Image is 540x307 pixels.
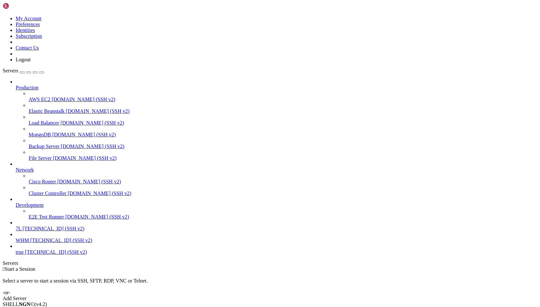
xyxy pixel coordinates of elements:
a: true [TECHNICAL_ID] (SSH v2) [16,249,537,255]
li: WHM [TECHNICAL_ID] (SSH v2) [16,232,537,243]
span: [DOMAIN_NAME] (SSH v2) [66,108,130,114]
li: AWS EC2 [DOMAIN_NAME] (SSH v2) [29,91,537,102]
a: Development [16,202,537,208]
span: 7L [16,226,21,231]
li: 7L [TECHNICAL_ID] (SSH v2) [16,220,537,232]
b: NGN [19,301,31,307]
a: Preferences [16,22,40,27]
li: Development [16,196,537,220]
div: Servers [3,260,537,266]
li: Cluster Controller [DOMAIN_NAME] (SSH v2) [29,185,537,196]
span: [TECHNICAL_ID] (SSH v2) [30,238,92,243]
span: [DOMAIN_NAME] (SSH v2) [68,191,132,196]
a: WHM [TECHNICAL_ID] (SSH v2) [16,238,537,243]
span: [TECHNICAL_ID] (SSH v2) [22,226,84,231]
li: true [TECHNICAL_ID] (SSH v2) [16,243,537,255]
span: 4.2.0 [35,301,47,307]
span: [DOMAIN_NAME] (SSH v2) [61,144,125,149]
li: File Server [DOMAIN_NAME] (SSH v2) [29,149,537,161]
a: MongoDB [DOMAIN_NAME] (SSH v2) [29,132,537,138]
span: [DOMAIN_NAME] (SSH v2) [57,179,121,184]
a: Identities [16,27,35,33]
a: AWS EC2 [DOMAIN_NAME] (SSH v2) [29,97,537,102]
span: MongoDB [29,132,51,137]
li: Network [16,161,537,196]
a: Contact Us [16,45,39,51]
span: [DOMAIN_NAME] (SSH v2) [52,132,116,137]
li: Production [16,79,537,161]
span: WHM [16,238,29,243]
span: Cluster Controller [29,191,66,196]
span: [DOMAIN_NAME] (SSH v2) [61,120,124,126]
span: SHELL © [3,301,47,307]
span: Cisco Router [29,179,56,184]
span: Elastic Beanstalk [29,108,65,114]
span: [DOMAIN_NAME] (SSH v2) [52,97,116,102]
a: Load Balancer [DOMAIN_NAME] (SSH v2) [29,120,537,126]
a: File Server [DOMAIN_NAME] (SSH v2) [29,155,537,161]
li: E2E Test Runner [DOMAIN_NAME] (SSH v2) [29,208,537,220]
span: Production [16,85,38,90]
span: Network [16,167,34,173]
span: Load Balancer [29,120,59,126]
span: true [16,249,24,255]
span: Start a Session [5,266,35,272]
li: Backup Server [DOMAIN_NAME] (SSH v2) [29,138,537,149]
span: File Server [29,155,52,161]
a: Elastic Beanstalk [DOMAIN_NAME] (SSH v2) [29,108,537,114]
a: Subscription [16,33,42,39]
span: [DOMAIN_NAME] (SSH v2) [65,214,129,220]
a: Cluster Controller [DOMAIN_NAME] (SSH v2) [29,191,537,196]
a: Production [16,85,537,91]
span: Backup Server [29,144,60,149]
span: AWS EC2 [29,97,50,102]
a: Cisco Router [DOMAIN_NAME] (SSH v2) [29,179,537,185]
li: MongoDB [DOMAIN_NAME] (SSH v2) [29,126,537,138]
span: [DOMAIN_NAME] (SSH v2) [53,155,117,161]
div: Select a server to start a session via SSH, SFTP, RDP, VNC or Telnet. -or- [3,272,537,296]
span:  [3,266,5,272]
li: Cisco Router [DOMAIN_NAME] (SSH v2) [29,173,537,185]
a: E2E Test Runner [DOMAIN_NAME] (SSH v2) [29,214,537,220]
li: Load Balancer [DOMAIN_NAME] (SSH v2) [29,114,537,126]
a: 7L [TECHNICAL_ID] (SSH v2) [16,226,537,232]
span: E2E Test Runner [29,214,64,220]
li: Elastic Beanstalk [DOMAIN_NAME] (SSH v2) [29,102,537,114]
a: Network [16,167,537,173]
a: Servers [3,68,44,73]
a: Backup Server [DOMAIN_NAME] (SSH v2) [29,144,537,149]
a: Logout [16,57,31,62]
span: Servers [3,68,18,73]
img: Shellngn [3,3,40,9]
a: My Account [16,16,42,21]
div: Add Server [3,296,537,301]
span: [TECHNICAL_ID] (SSH v2) [25,249,87,255]
span: Development [16,202,44,208]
